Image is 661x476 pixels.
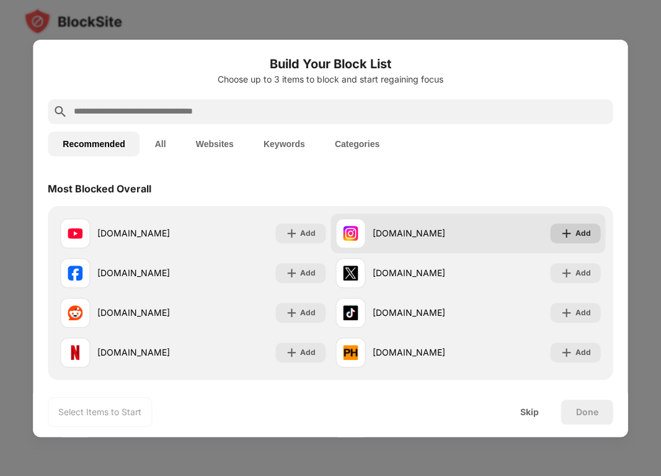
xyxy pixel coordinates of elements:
div: Select Items to Start [58,406,141,418]
div: Add [300,227,316,240]
div: Add [575,307,591,319]
div: Most Blocked Overall [48,182,151,195]
button: Categories [320,132,394,156]
div: Add [300,267,316,279]
div: [DOMAIN_NAME] [97,227,193,240]
div: [DOMAIN_NAME] [373,227,468,240]
div: [DOMAIN_NAME] [373,346,468,359]
div: [DOMAIN_NAME] [373,266,468,279]
img: favicons [68,226,82,241]
button: All [140,132,181,156]
div: Add [300,346,316,359]
button: Keywords [249,132,320,156]
img: favicons [68,266,82,281]
div: [DOMAIN_NAME] [373,306,468,319]
img: favicons [343,305,358,320]
img: favicons [343,226,358,241]
div: Add [300,307,316,319]
img: favicons [68,345,82,360]
img: favicons [68,305,82,320]
button: Websites [181,132,249,156]
h6: Build Your Block List [48,55,613,73]
div: Skip [520,407,539,417]
div: Add [575,267,591,279]
div: Choose up to 3 items to block and start regaining focus [48,74,613,84]
div: Add [575,227,591,240]
img: favicons [343,345,358,360]
div: Done [576,407,598,417]
div: [DOMAIN_NAME] [97,346,193,359]
div: Add [575,346,591,359]
img: search.svg [53,104,68,119]
img: favicons [343,266,358,281]
div: [DOMAIN_NAME] [97,306,193,319]
div: [DOMAIN_NAME] [97,266,193,279]
button: Recommended [48,132,140,156]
